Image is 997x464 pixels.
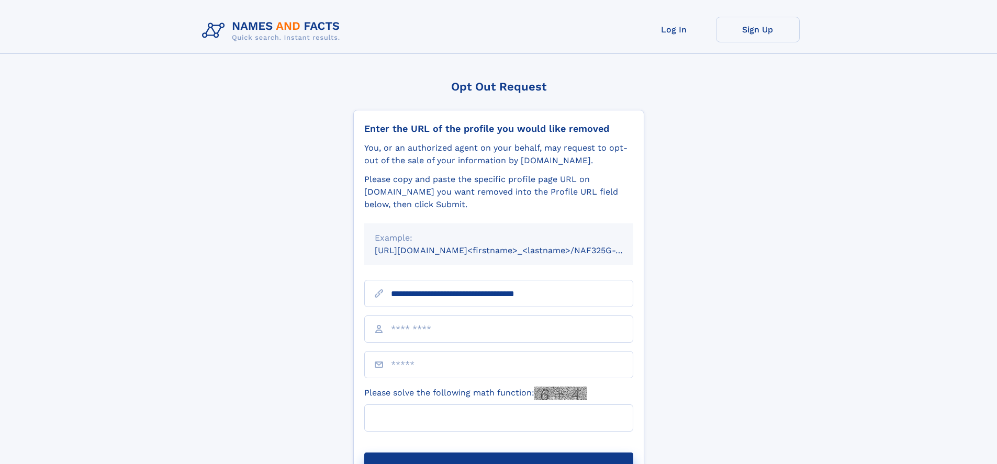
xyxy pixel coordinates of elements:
div: Opt Out Request [353,80,644,93]
label: Please solve the following math function: [364,387,587,400]
a: Sign Up [716,17,800,42]
div: Example: [375,232,623,244]
small: [URL][DOMAIN_NAME]<firstname>_<lastname>/NAF325G-xxxxxxxx [375,245,653,255]
div: Please copy and paste the specific profile page URL on [DOMAIN_NAME] you want removed into the Pr... [364,173,633,211]
a: Log In [632,17,716,42]
img: Logo Names and Facts [198,17,349,45]
div: You, or an authorized agent on your behalf, may request to opt-out of the sale of your informatio... [364,142,633,167]
div: Enter the URL of the profile you would like removed [364,123,633,134]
